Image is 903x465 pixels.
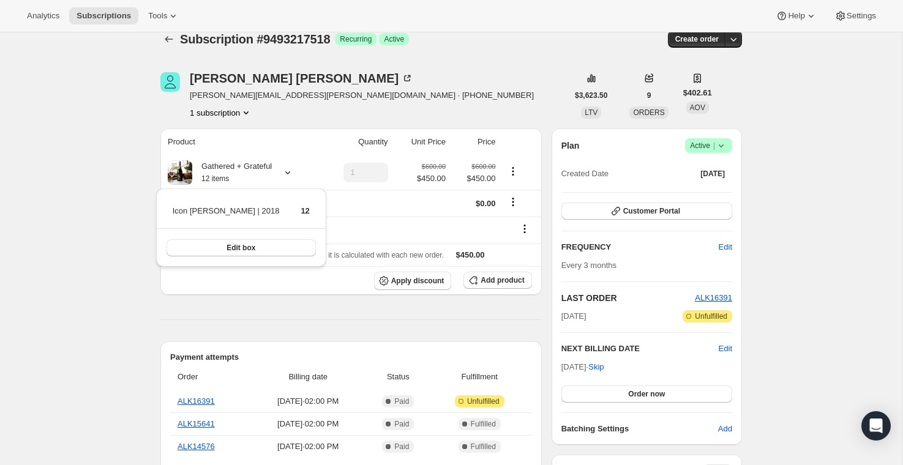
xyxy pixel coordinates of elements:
[456,250,485,259] span: $450.00
[561,343,719,355] h2: NEXT BILLING DATE
[668,31,726,48] button: Create order
[561,385,732,403] button: Order now
[561,203,732,220] button: Customer Portal
[178,419,215,428] a: ALK15641
[503,165,523,178] button: Product actions
[467,396,500,406] span: Unfulfilled
[190,72,413,84] div: [PERSON_NAME] [PERSON_NAME]
[463,272,531,289] button: Add product
[180,32,330,46] span: Subscription #9493217518
[254,371,361,383] span: Billing date
[768,7,824,24] button: Help
[148,11,167,21] span: Tools
[561,168,609,180] span: Created Date
[160,31,178,48] button: Subscriptions
[719,343,732,355] button: Edit
[449,128,500,155] th: Price
[168,160,192,185] img: product img
[167,239,316,256] button: Edit box
[568,87,615,104] button: $3,623.50
[588,361,604,373] span: Skip
[693,165,732,182] button: [DATE]
[471,419,496,429] span: Fulfilled
[201,174,229,183] small: 12 items
[700,169,725,179] span: [DATE]
[640,87,659,104] button: 9
[320,128,391,155] th: Quantity
[254,441,361,453] span: [DATE] · 02:00 PM
[581,357,611,377] button: Skip
[561,362,604,371] span: [DATE] ·
[170,363,250,390] th: Order
[190,89,534,102] span: [PERSON_NAME][EMAIL_ADDRESS][PERSON_NAME][DOMAIN_NAME] · [PHONE_NUMBER]
[695,311,727,321] span: Unfulfilled
[190,106,252,119] button: Product actions
[683,87,712,99] span: $402.61
[585,108,598,117] span: LTV
[471,442,496,452] span: Fulfilled
[476,199,496,208] span: $0.00
[178,396,215,406] a: ALK16391
[394,419,409,429] span: Paid
[27,11,59,21] span: Analytics
[254,395,361,407] span: [DATE] · 02:00 PM
[172,204,280,227] td: Icon [PERSON_NAME] | 2018
[719,241,732,253] span: Edit
[227,243,255,253] span: Edit box
[254,418,361,430] span: [DATE] · 02:00 PM
[141,7,187,24] button: Tools
[77,11,131,21] span: Subscriptions
[369,371,427,383] span: Status
[695,293,732,302] a: ALK16391
[690,103,705,112] span: AOV
[168,225,496,237] div: Subscription Shipping
[561,423,718,435] h6: Batching Settings
[633,108,664,117] span: ORDERS
[481,275,524,285] span: Add product
[20,7,67,24] button: Analytics
[422,163,446,170] small: $600.00
[394,396,409,406] span: Paid
[160,72,180,92] span: Mick McNamara
[711,237,740,257] button: Edit
[561,261,616,270] span: Every 3 months
[301,206,309,215] span: 12
[417,173,446,185] span: $450.00
[178,442,215,451] a: ALK14576
[695,292,732,304] button: ALK16391
[647,91,651,100] span: 9
[788,11,804,21] span: Help
[628,389,665,399] span: Order now
[170,351,532,363] h2: Payment attempts
[392,128,449,155] th: Unit Price
[718,423,732,435] span: Add
[394,442,409,452] span: Paid
[561,139,580,152] h2: Plan
[453,173,496,185] span: $450.00
[435,371,525,383] span: Fulfillment
[384,34,404,44] span: Active
[374,272,452,290] button: Apply discount
[160,128,320,155] th: Product
[711,419,740,439] button: Add
[713,141,715,151] span: |
[69,7,138,24] button: Subscriptions
[690,139,727,152] span: Active
[503,195,523,209] button: Shipping actions
[861,411,891,441] div: Open Intercom Messenger
[575,91,607,100] span: $3,623.50
[340,34,372,44] span: Recurring
[471,163,495,170] small: $600.00
[561,292,695,304] h2: LAST ORDER
[847,11,876,21] span: Settings
[192,160,272,185] div: Gathered + Grateful
[391,276,444,286] span: Apply discount
[561,241,719,253] h2: FREQUENCY
[675,34,719,44] span: Create order
[827,7,883,24] button: Settings
[623,206,680,216] span: Customer Portal
[561,310,586,322] span: [DATE]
